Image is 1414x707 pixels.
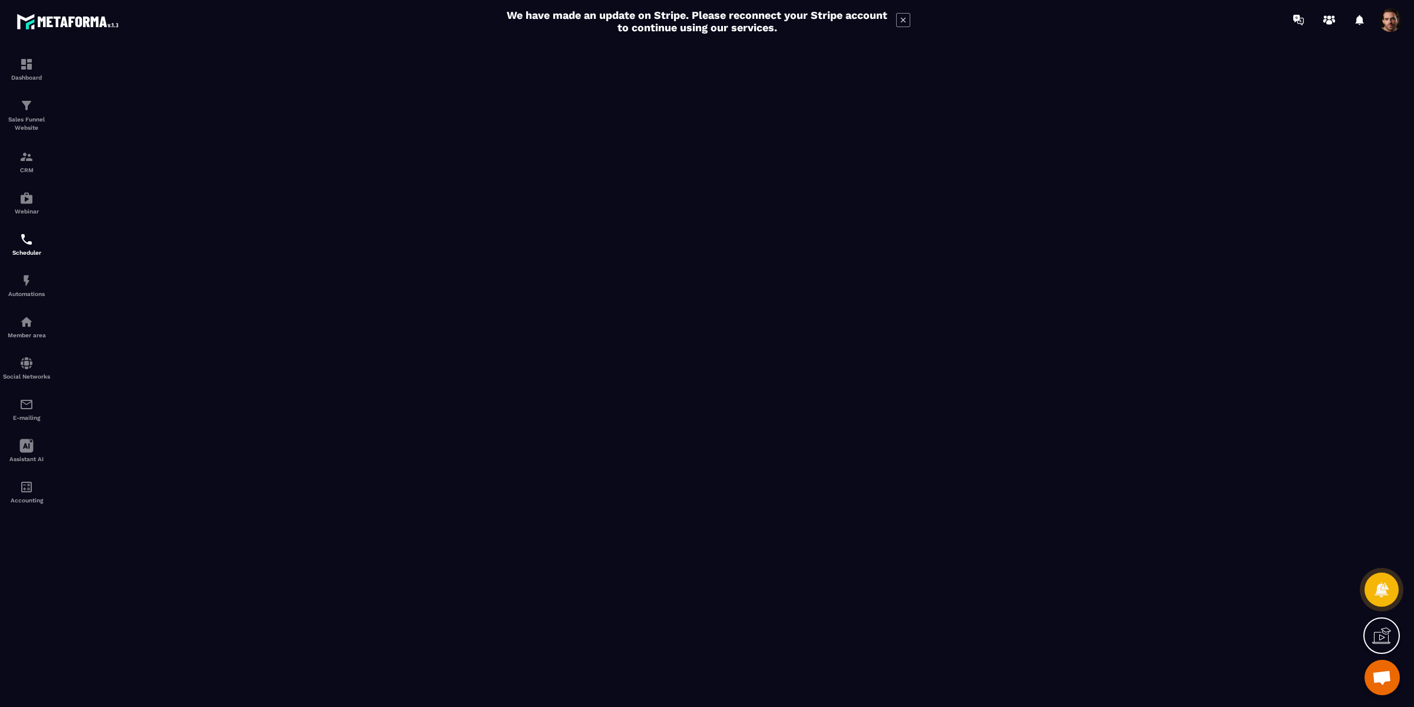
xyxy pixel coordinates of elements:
[3,456,50,462] p: Assistant AI
[3,182,50,223] a: automationsautomationsWebinar
[3,306,50,347] a: automationsautomationsMember area
[3,430,50,471] a: Assistant AI
[19,315,34,329] img: automations
[19,98,34,113] img: formation
[3,208,50,215] p: Webinar
[19,150,34,164] img: formation
[3,347,50,389] a: social-networksocial-networkSocial Networks
[3,497,50,504] p: Accounting
[504,9,890,34] h2: We have made an update on Stripe. Please reconnect your Stripe account to continue using our serv...
[3,167,50,173] p: CRM
[19,274,34,288] img: automations
[19,232,34,246] img: scheduler
[3,415,50,421] p: E-mailing
[19,356,34,370] img: social-network
[19,191,34,205] img: automations
[19,397,34,412] img: email
[16,11,123,32] img: logo
[3,389,50,430] a: emailemailE-mailing
[19,480,34,494] img: accountant
[3,90,50,141] a: formationformationSales Funnel Website
[3,116,50,132] p: Sales Funnel Website
[3,265,50,306] a: automationsautomationsAutomations
[3,74,50,81] p: Dashboard
[3,291,50,297] p: Automations
[3,141,50,182] a: formationformationCRM
[19,57,34,71] img: formation
[3,48,50,90] a: formationformationDashboard
[3,471,50,512] a: accountantaccountantAccounting
[3,332,50,338] p: Member area
[3,373,50,380] p: Social Networks
[1365,660,1400,695] div: Open chat
[3,249,50,256] p: Scheduler
[3,223,50,265] a: schedulerschedulerScheduler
